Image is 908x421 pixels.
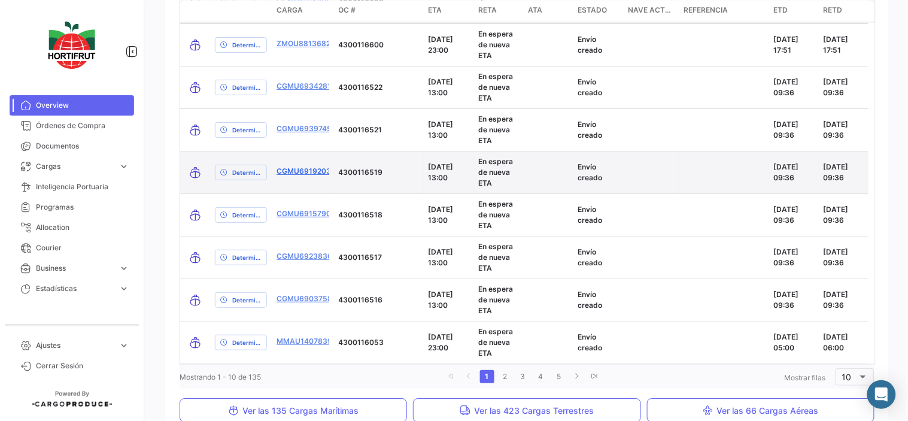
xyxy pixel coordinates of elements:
a: go to last page [588,370,602,383]
span: [DATE] 09:36 [773,290,798,310]
a: 2 [498,370,512,383]
span: [DATE] 09:36 [773,162,798,182]
span: 10 [842,372,852,382]
span: Business [36,263,114,274]
span: [DATE] 13:00 [429,290,454,310]
a: CGMU6934281 [277,81,331,92]
span: Inteligencia Portuaria [36,181,129,192]
p: 4300116519 [339,167,419,178]
datatable-header-cell: ATA [523,1,573,22]
span: [DATE] 09:36 [773,247,798,267]
span: Mostrar filas [785,373,826,382]
datatable-header-cell: transportMode [180,1,210,22]
a: ZMOU8813682 [277,38,330,49]
p: 4300116600 [339,40,419,50]
span: Envío creado [578,77,603,97]
span: En espera de nueva ETA [478,284,513,315]
span: [DATE] 09:36 [773,120,798,140]
p: 4300116521 [339,125,419,135]
li: page 4 [532,367,550,387]
span: Envío creado [578,35,603,54]
span: [DATE] 06:00 [824,332,849,352]
span: Determinando el riesgo ... [232,295,262,305]
img: logo-hortifrut.svg [42,14,102,76]
span: Estadísticas [36,283,114,294]
span: En espera de nueva ETA [478,29,513,60]
span: Determinando el riesgo ... [232,253,262,262]
span: [DATE] 13:00 [429,120,454,140]
a: CGMU6923836 [277,251,332,262]
li: page 2 [496,367,514,387]
datatable-header-cell: delayStatus [210,1,272,22]
a: 4 [534,370,548,383]
a: go to previous page [462,370,476,383]
span: Courier [36,243,129,253]
span: Envío creado [578,290,603,310]
span: En espera de nueva ETA [478,199,513,230]
span: RETA [478,5,497,16]
span: Mostrando 1 - 10 de 135 [180,372,261,381]
span: [DATE] 09:36 [824,205,849,225]
span: Determinando el riesgo ... [232,83,262,92]
span: En espera de nueva ETA [478,327,513,358]
datatable-header-cell: Nave actual [623,1,679,22]
a: 1 [480,370,494,383]
span: Estado [578,5,608,16]
span: expand_more [119,161,129,172]
p: 4300116053 [339,337,419,348]
span: [DATE] 13:00 [429,205,454,225]
p: 4300116522 [339,82,419,93]
span: [DATE] 09:36 [773,77,798,97]
span: En espera de nueva ETA [478,242,513,272]
a: CGMU6939745 [277,123,332,134]
span: En espera de nueva ETA [478,72,513,102]
a: Programas [10,197,134,217]
span: [DATE] 13:00 [429,247,454,267]
a: 5 [552,370,566,383]
span: Programas [36,202,129,213]
span: En espera de nueva ETA [478,114,513,145]
span: [DATE] 09:36 [824,247,849,267]
span: Ver las 66 Cargas Aéreas [703,405,819,416]
span: Envío creado [578,162,603,182]
div: Abrir Intercom Messenger [867,380,896,409]
li: page 3 [514,367,532,387]
span: Determinando el riesgo ... [232,125,262,135]
a: Courier [10,238,134,258]
a: MMAU1407839 [277,336,332,347]
a: CGMU6903758 [277,293,332,304]
span: En espera de nueva ETA [478,157,513,187]
span: Envío creado [578,120,603,140]
span: [DATE] 05:00 [773,332,798,352]
span: ETA [429,5,442,16]
span: Referencia [684,5,728,16]
datatable-header-cell: ETA [424,1,473,22]
span: Carga [277,5,303,16]
span: expand_more [119,263,129,274]
span: [DATE] 09:36 [824,120,849,140]
span: Determinando el riesgo ... [232,210,262,220]
span: Overview [36,100,129,111]
span: OC # [339,5,356,16]
span: Determinando el riesgo ... [232,40,262,50]
datatable-header-cell: RETD [819,1,868,22]
span: [DATE] 13:00 [429,77,454,97]
datatable-header-cell: Referencia [679,1,769,22]
a: Overview [10,95,134,116]
datatable-header-cell: Estado [573,1,623,22]
span: [DATE] 09:36 [824,77,849,97]
span: [DATE] 23:00 [429,332,454,352]
datatable-header-cell: Carga [272,1,333,22]
span: Cerrar Sesión [36,361,129,371]
span: Envío creado [578,332,603,352]
a: Documentos [10,136,134,156]
span: [DATE] 09:36 [824,290,849,310]
span: Envío creado [578,247,603,267]
span: expand_more [119,340,129,351]
span: RETD [824,5,843,16]
p: 4300116517 [339,252,419,263]
span: [DATE] 09:36 [773,205,798,225]
span: Ajustes [36,340,114,351]
span: Documentos [36,141,129,152]
span: Envío creado [578,205,603,225]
